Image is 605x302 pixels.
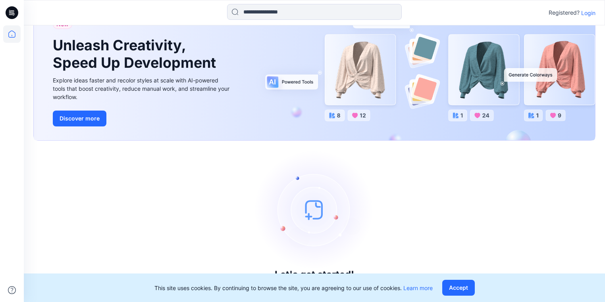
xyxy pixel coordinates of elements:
a: Discover more [53,111,231,126]
p: This site uses cookies. By continuing to browse the site, you are agreeing to our use of cookies. [154,284,433,292]
img: empty-state-image.svg [255,150,374,269]
h3: Let's get started! [275,269,354,280]
a: Learn more [403,285,433,291]
h1: Unleash Creativity, Speed Up Development [53,37,220,71]
div: Explore ideas faster and recolor styles at scale with AI-powered tools that boost creativity, red... [53,76,231,101]
p: Registered? [549,8,580,17]
button: Discover more [53,111,106,126]
button: Accept [442,280,475,296]
p: Login [581,9,595,17]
